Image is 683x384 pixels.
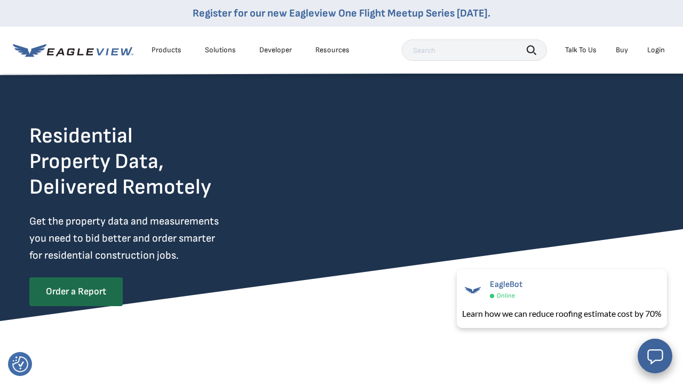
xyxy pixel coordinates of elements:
[402,39,547,61] input: Search
[462,307,662,320] div: Learn how we can reduce roofing estimate cost by 70%
[490,279,522,290] span: EagleBot
[259,45,292,55] a: Developer
[638,339,672,373] button: Open chat window
[462,279,483,301] img: EagleBot
[12,356,28,372] img: Revisit consent button
[315,45,350,55] div: Resources
[616,45,628,55] a: Buy
[29,213,263,264] p: Get the property data and measurements you need to bid better and order smarter for residential c...
[565,45,597,55] div: Talk To Us
[12,356,28,372] button: Consent Preferences
[497,292,515,300] span: Online
[193,7,490,20] a: Register for our new Eagleview One Flight Meetup Series [DATE].
[205,45,236,55] div: Solutions
[647,45,665,55] div: Login
[152,45,181,55] div: Products
[29,123,211,200] h2: Residential Property Data, Delivered Remotely
[29,277,123,306] a: Order a Report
